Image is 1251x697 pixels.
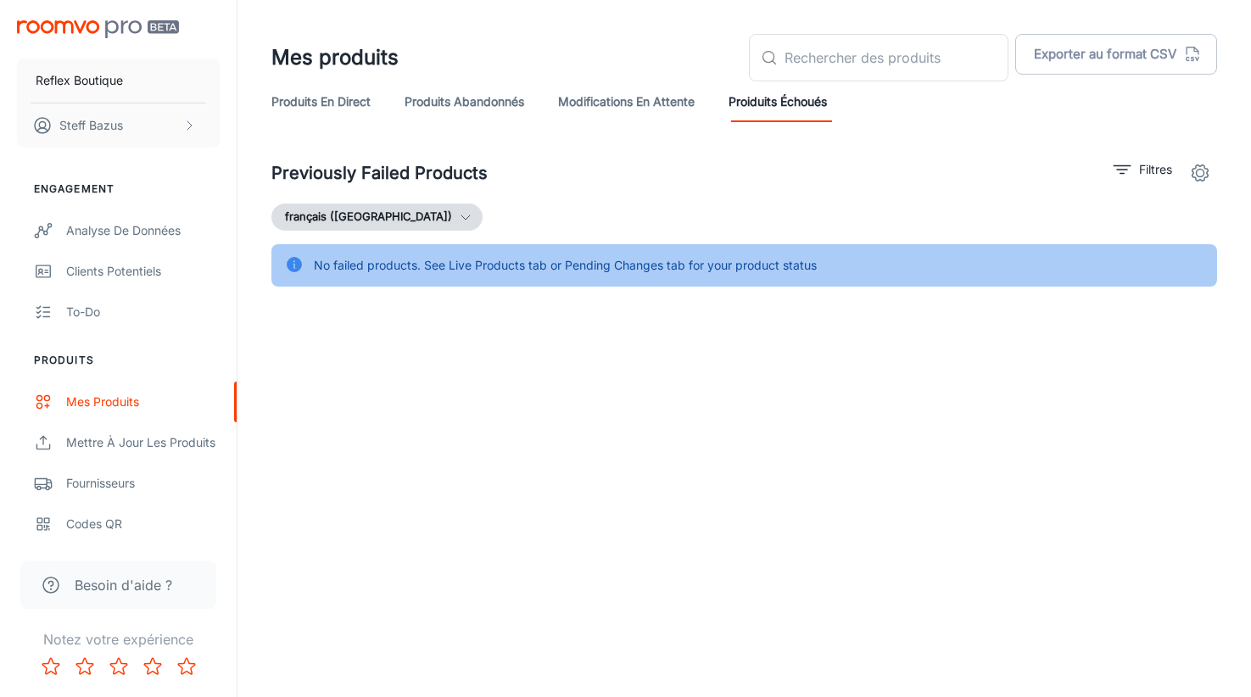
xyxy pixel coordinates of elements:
[66,303,220,321] div: To-do
[17,59,220,103] button: Reflex Boutique
[59,116,123,135] p: Steff Bazus
[271,81,371,122] a: Produits en direct
[314,249,817,282] div: No failed products. See Live Products tab or Pending Changes tab for your product status
[1109,156,1176,183] button: filter
[1139,160,1172,179] p: Filtres
[405,81,524,122] a: Produits abandonnés
[271,204,483,231] button: français ([GEOGRAPHIC_DATA])
[729,81,827,122] a: Proiduits Échoués
[558,81,695,122] a: Modifications en attente
[271,42,399,73] h1: Mes produits
[1183,156,1217,190] button: settings
[36,71,123,90] p: Reflex Boutique
[1015,34,1217,75] button: Exporter au format CSV
[17,103,220,148] button: Steff Bazus
[66,262,220,281] div: Clients potentiels
[271,160,488,186] h2: Previously Failed Products
[785,34,1008,81] input: Rechercher des produits
[66,221,220,240] div: Analyse de données
[17,20,179,38] img: Roomvo PRO Beta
